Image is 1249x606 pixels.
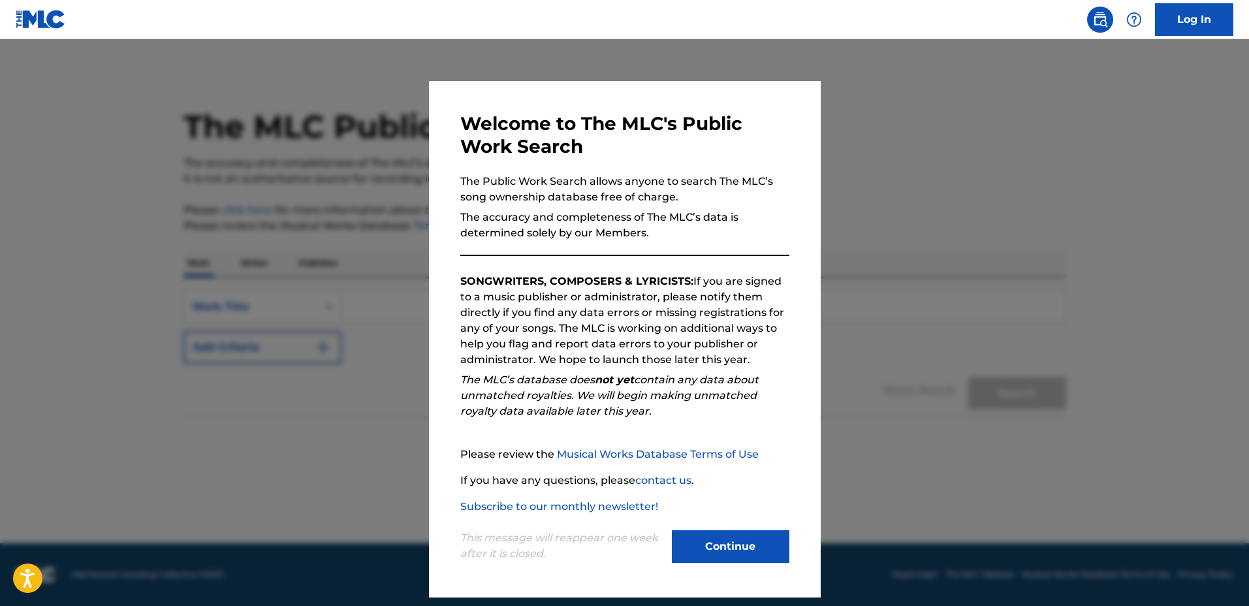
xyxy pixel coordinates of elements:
[1126,12,1142,27] img: help
[16,10,66,29] img: MLC Logo
[557,448,759,460] a: Musical Works Database Terms of Use
[460,447,789,462] p: Please review the
[595,374,634,386] strong: not yet
[635,474,691,486] a: contact us
[460,112,789,158] h3: Welcome to The MLC's Public Work Search
[460,473,789,488] p: If you have any questions, please .
[1092,12,1108,27] img: search
[460,500,658,513] a: Subscribe to our monthly newsletter!
[460,275,693,287] strong: SONGWRITERS, COMPOSERS & LYRICISTS:
[460,274,789,368] p: If you are signed to a music publisher or administrator, please notify them directly if you find ...
[460,374,759,417] em: The MLC’s database does contain any data about unmatched royalties. We will begin making unmatche...
[1087,7,1113,33] a: Public Search
[1155,3,1233,36] a: Log In
[1184,543,1249,606] iframe: Chat Widget
[1121,7,1147,33] div: Help
[460,530,664,562] p: This message will reappear one week after it is closed.
[460,174,789,205] p: The Public Work Search allows anyone to search The MLC’s song ownership database free of charge.
[672,530,789,563] button: Continue
[460,210,789,241] p: The accuracy and completeness of The MLC’s data is determined solely by our Members.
